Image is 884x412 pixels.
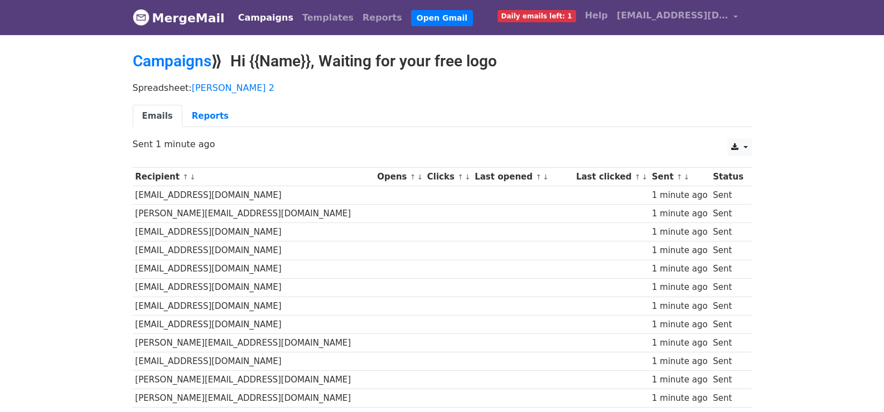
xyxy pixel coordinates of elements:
[493,4,581,27] a: Daily emails left: 1
[677,173,683,181] a: ↑
[133,371,375,389] td: [PERSON_NAME][EMAIL_ADDRESS][DOMAIN_NAME]
[710,278,746,297] td: Sent
[535,173,542,181] a: ↑
[133,223,375,241] td: [EMAIL_ADDRESS][DOMAIN_NAME]
[133,9,149,26] img: MergeMail logo
[652,318,708,331] div: 1 minute ago
[497,10,576,22] span: Daily emails left: 1
[710,315,746,333] td: Sent
[133,105,182,128] a: Emails
[133,333,375,352] td: [PERSON_NAME][EMAIL_ADDRESS][DOMAIN_NAME]
[133,278,375,297] td: [EMAIL_ADDRESS][DOMAIN_NAME]
[652,374,708,386] div: 1 minute ago
[617,9,728,22] span: [EMAIL_ADDRESS][DOMAIN_NAME]
[417,173,423,181] a: ↓
[133,352,375,371] td: [EMAIL_ADDRESS][DOMAIN_NAME]
[649,168,710,186] th: Sent
[465,173,471,181] a: ↓
[581,4,612,27] a: Help
[652,189,708,202] div: 1 minute ago
[411,10,473,26] a: Open Gmail
[573,168,649,186] th: Last clicked
[710,333,746,352] td: Sent
[710,260,746,278] td: Sent
[635,173,641,181] a: ↑
[472,168,573,186] th: Last opened
[710,241,746,260] td: Sent
[133,52,211,70] a: Campaigns
[358,7,407,29] a: Reports
[684,173,690,181] a: ↓
[133,389,375,408] td: [PERSON_NAME][EMAIL_ADDRESS][DOMAIN_NAME]
[133,315,375,333] td: [EMAIL_ADDRESS][DOMAIN_NAME]
[298,7,358,29] a: Templates
[192,83,274,93] a: [PERSON_NAME] 2
[424,168,472,186] th: Clicks
[652,281,708,294] div: 1 minute ago
[133,260,375,278] td: [EMAIL_ADDRESS][DOMAIN_NAME]
[710,186,746,205] td: Sent
[641,173,648,181] a: ↓
[133,205,375,223] td: [PERSON_NAME][EMAIL_ADDRESS][DOMAIN_NAME]
[652,207,708,220] div: 1 minute ago
[710,297,746,315] td: Sent
[133,52,752,71] h2: ⟫ Hi {{Name}}, Waiting for your free logo
[133,82,752,94] p: Spreadsheet:
[710,371,746,389] td: Sent
[710,168,746,186] th: Status
[652,244,708,257] div: 1 minute ago
[133,168,375,186] th: Recipient
[133,186,375,205] td: [EMAIL_ADDRESS][DOMAIN_NAME]
[410,173,416,181] a: ↑
[652,355,708,368] div: 1 minute ago
[182,105,238,128] a: Reports
[612,4,743,31] a: [EMAIL_ADDRESS][DOMAIN_NAME]
[182,173,189,181] a: ↑
[652,226,708,239] div: 1 minute ago
[652,392,708,405] div: 1 minute ago
[710,389,746,408] td: Sent
[190,173,196,181] a: ↓
[374,168,424,186] th: Opens
[133,6,225,30] a: MergeMail
[234,7,298,29] a: Campaigns
[652,300,708,313] div: 1 minute ago
[710,352,746,371] td: Sent
[543,173,549,181] a: ↓
[133,241,375,260] td: [EMAIL_ADDRESS][DOMAIN_NAME]
[133,138,752,150] p: Sent 1 minute ago
[652,337,708,350] div: 1 minute ago
[652,263,708,275] div: 1 minute ago
[133,297,375,315] td: [EMAIL_ADDRESS][DOMAIN_NAME]
[710,205,746,223] td: Sent
[457,173,463,181] a: ↑
[710,223,746,241] td: Sent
